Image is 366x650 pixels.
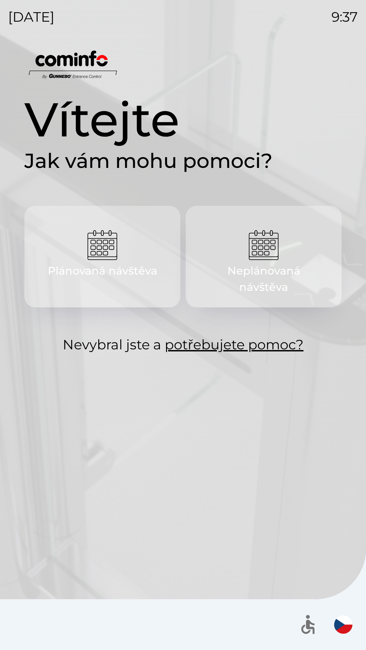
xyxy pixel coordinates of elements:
[87,230,117,260] img: 8636e6b9-0881-42b0-a43f-770a4f658ac6.png
[24,206,180,307] button: Plánovaná návštěva
[24,47,342,80] img: Logo
[24,91,342,148] h1: Vítejte
[249,230,279,260] img: c50871ac-e751-48a7-8634-f1e00401aa3b.png
[24,334,342,355] p: Nevybral jste a
[331,7,358,27] p: 9:37
[8,7,55,27] p: [DATE]
[24,148,342,173] h2: Jak vám mohu pomoci?
[186,206,342,307] button: Neplánovaná návštěva
[165,336,304,353] a: potřebujete pomoc?
[202,263,325,295] p: Neplánovaná návštěva
[334,615,352,634] img: cs flag
[48,263,157,279] p: Plánovaná návštěva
